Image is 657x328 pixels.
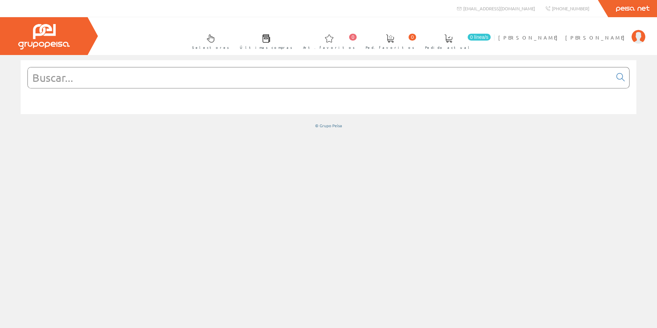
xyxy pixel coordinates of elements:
span: Pedido actual [425,44,472,51]
span: Ped. favoritos [366,44,414,51]
span: Últimas compras [240,44,292,51]
span: 0 [349,34,357,41]
span: 0 [409,34,416,41]
a: [PERSON_NAME] [PERSON_NAME] [498,29,645,35]
div: © Grupo Peisa [21,123,636,129]
img: Grupo Peisa [18,24,70,50]
a: Últimas compras [233,29,296,54]
a: Selectores [185,29,233,54]
span: Selectores [192,44,229,51]
span: [EMAIL_ADDRESS][DOMAIN_NAME] [463,6,535,11]
input: Buscar... [28,67,612,88]
span: [PHONE_NUMBER] [552,6,589,11]
span: Art. favoritos [303,44,355,51]
span: [PERSON_NAME] [PERSON_NAME] [498,34,628,41]
span: 0 línea/s [468,34,491,41]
